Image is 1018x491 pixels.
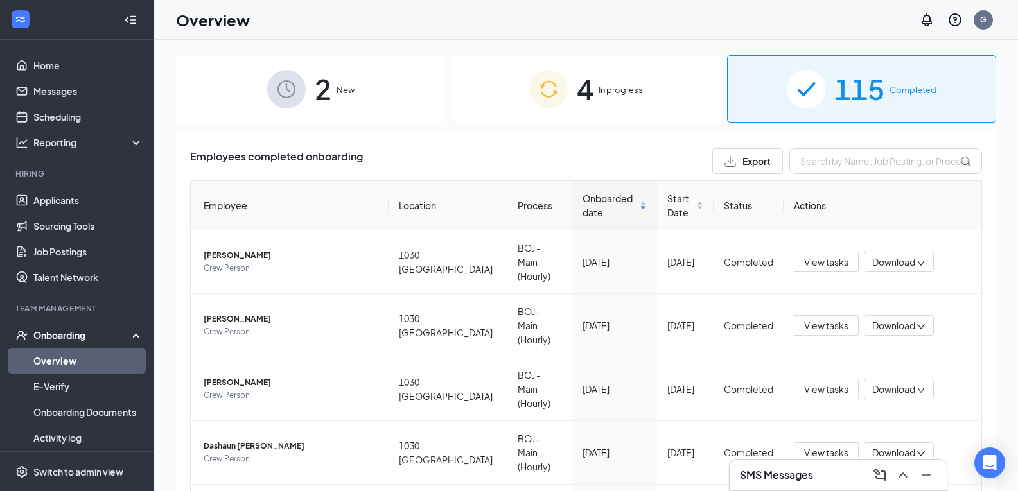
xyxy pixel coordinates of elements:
div: G [980,14,987,25]
button: View tasks [794,442,859,463]
span: Completed [890,83,936,96]
div: [DATE] [583,382,647,396]
span: Download [872,383,915,396]
button: Export [712,148,783,174]
a: Activity log [33,425,143,451]
div: [DATE] [583,318,647,332]
div: [DATE] [583,445,647,460]
span: [PERSON_NAME] [204,376,378,389]
span: New [337,83,355,96]
a: Onboarding Documents [33,399,143,425]
th: Location [389,181,507,230]
td: 1030 [GEOGRAPHIC_DATA] [389,294,507,357]
div: [DATE] [667,445,703,460]
svg: Notifications [919,12,935,28]
th: Employee [191,181,389,230]
td: BOJ - Main (Hourly) [507,294,572,357]
a: Talent Network [33,264,143,290]
button: View tasks [794,379,859,399]
span: down [917,259,926,268]
th: Process [507,181,572,230]
a: Applicants [33,187,143,213]
div: Completed [724,318,773,332]
th: Start Date [657,181,714,230]
span: Crew Person [204,389,378,402]
svg: Settings [15,465,28,478]
span: Start Date [667,191,694,220]
span: Download [872,446,915,460]
td: BOJ - Main (Hourly) [507,421,572,485]
span: View tasks [804,255,848,269]
span: Crew Person [204,452,378,465]
td: 1030 [GEOGRAPHIC_DATA] [389,421,507,485]
span: Export [742,157,771,166]
td: 1030 [GEOGRAPHIC_DATA] [389,230,507,294]
svg: Collapse [124,13,137,26]
input: Search by Name, Job Posting, or Process [789,148,982,174]
button: ComposeMessage [870,465,890,485]
div: Team Management [15,303,141,314]
span: Download [872,255,915,269]
button: Minimize [916,465,936,485]
span: down [917,322,926,331]
span: 4 [577,67,593,111]
div: [DATE] [667,318,703,332]
svg: WorkstreamLogo [14,13,27,26]
span: View tasks [804,382,848,396]
a: Scheduling [33,104,143,130]
span: down [917,449,926,458]
div: Open Intercom Messenger [974,447,1005,478]
a: Sourcing Tools [33,213,143,239]
span: Crew Person [204,262,378,275]
span: 115 [834,67,884,111]
h3: SMS Messages [740,468,813,482]
a: E-Verify [33,374,143,399]
th: Actions [784,181,981,230]
span: In progress [599,83,643,96]
div: Onboarding [33,329,132,341]
div: Completed [724,255,773,269]
svg: ComposeMessage [872,467,888,483]
th: Status [714,181,784,230]
a: Messages [33,78,143,104]
a: Overview [33,348,143,374]
td: BOJ - Main (Hourly) [507,357,572,421]
span: 2 [315,67,331,111]
svg: ChevronUp [895,467,911,483]
div: Switch to admin view [33,465,123,478]
div: Hiring [15,168,141,179]
svg: UserCheck [15,329,28,341]
div: Completed [724,382,773,396]
div: [DATE] [667,255,703,269]
span: [PERSON_NAME] [204,249,378,262]
a: Home [33,53,143,78]
button: ChevronUp [893,465,913,485]
div: Reporting [33,136,144,149]
td: 1030 [GEOGRAPHIC_DATA] [389,357,507,421]
span: View tasks [804,445,848,460]
div: [DATE] [667,382,703,396]
span: Download [872,319,915,332]
span: View tasks [804,318,848,332]
span: Employees completed onboarding [190,148,363,174]
svg: QuestionInfo [947,12,963,28]
svg: Minimize [918,467,934,483]
h1: Overview [176,9,250,31]
button: View tasks [794,252,859,272]
span: Onboarded date [583,191,637,220]
div: Completed [724,445,773,460]
button: View tasks [794,315,859,336]
td: BOJ - Main (Hourly) [507,230,572,294]
a: Job Postings [33,239,143,264]
span: [PERSON_NAME] [204,313,378,325]
span: down [917,386,926,395]
span: Crew Person [204,325,378,338]
svg: Analysis [15,136,28,149]
span: Dashaun [PERSON_NAME] [204,440,378,452]
div: [DATE] [583,255,647,269]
